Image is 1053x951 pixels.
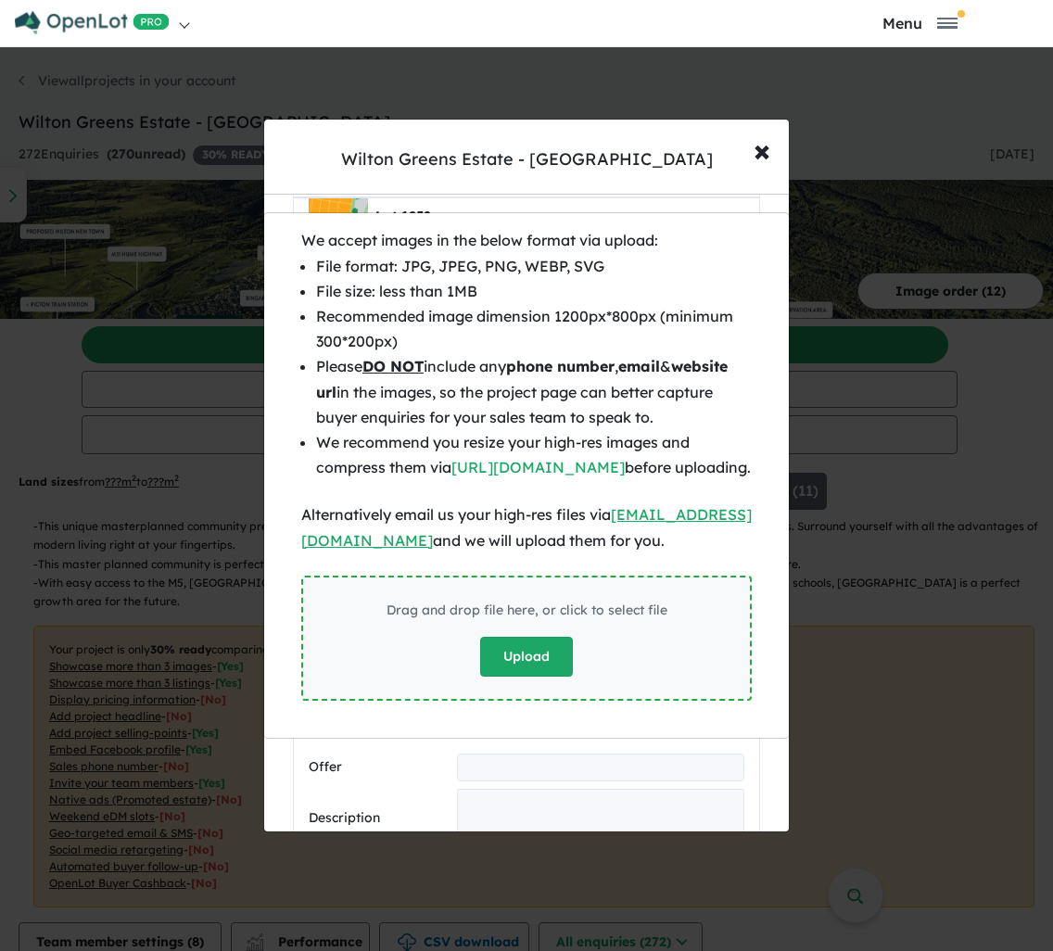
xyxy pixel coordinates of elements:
[301,228,752,253] div: We accept images in the below format via upload:
[618,357,660,375] b: email
[793,14,1049,32] button: Toggle navigation
[316,354,752,430] li: Please include any , & in the images, so the project page can better capture buyer enquiries for ...
[301,505,752,549] a: [EMAIL_ADDRESS][DOMAIN_NAME]
[316,430,752,480] li: We recommend you resize your high-res images and compress them via before uploading.
[316,254,752,279] li: File format: JPG, JPEG, PNG, WEBP, SVG
[316,357,728,400] b: website url
[316,304,752,354] li: Recommended image dimension 1200px*800px (minimum 300*200px)
[316,279,752,304] li: File size: less than 1MB
[15,11,170,34] img: Openlot PRO Logo White
[362,357,424,375] u: DO NOT
[387,600,667,622] div: Drag and drop file here, or click to select file
[451,458,625,476] a: [URL][DOMAIN_NAME]
[480,637,573,677] button: Upload
[506,357,615,375] b: phone number
[301,502,752,552] div: Alternatively email us your high-res files via and we will upload them for you.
